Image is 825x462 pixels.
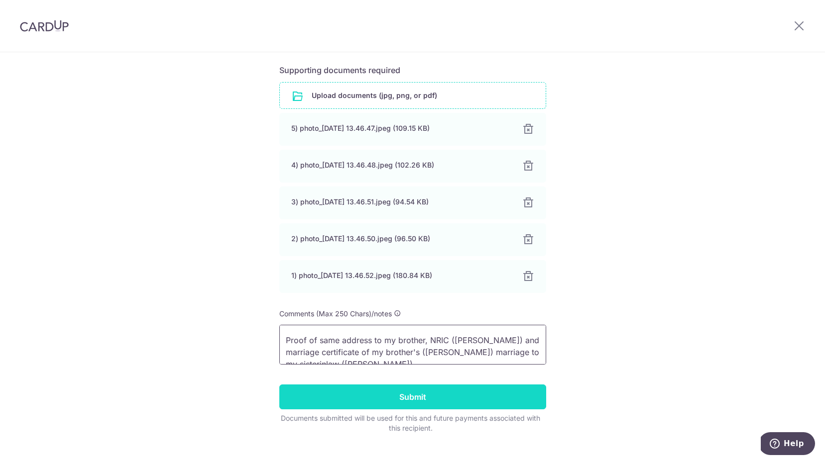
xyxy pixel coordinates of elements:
[20,20,69,32] img: CardUp
[279,384,546,409] input: Submit
[291,271,510,280] div: 1) photo_[DATE] 13.46.52.jpeg (180.84 KB)
[279,82,546,109] div: Upload documents (jpg, png, or pdf)
[279,309,392,318] span: Comments (Max 250 Chars)/notes
[291,234,510,244] div: 2) photo_[DATE] 13.46.50.jpeg (96.50 KB)
[291,197,510,207] div: 3) photo_[DATE] 13.46.51.jpeg (94.54 KB)
[279,413,542,433] div: Documents submitted will be used for this and future payments associated with this recipient.
[291,123,510,133] div: 5) photo_[DATE] 13.46.47.jpeg (109.15 KB)
[761,432,815,457] iframe: Opens a widget where you can find more information
[291,160,510,170] div: 4) photo_[DATE] 13.46.48.jpeg (102.26 KB)
[279,64,546,76] h6: Supporting documents required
